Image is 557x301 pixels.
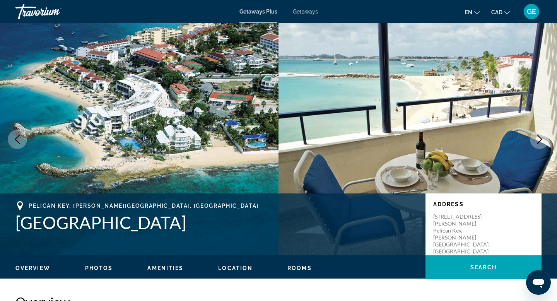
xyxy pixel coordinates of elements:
span: CAD [491,9,502,15]
h1: [GEOGRAPHIC_DATA] [15,212,418,233]
a: Getaways [293,9,318,15]
button: Change currency [491,7,510,18]
button: Next image [530,130,549,149]
span: Rooms [287,265,312,271]
span: Location [218,265,253,271]
span: Overview [15,265,50,271]
button: Photos [85,265,113,272]
iframe: Button to launch messaging window [526,270,551,295]
button: Search [425,255,542,279]
button: User Menu [521,3,542,20]
button: Location [218,265,253,272]
button: Previous image [8,130,27,149]
button: Change language [465,7,480,18]
button: Overview [15,265,50,272]
span: Photos [85,265,113,271]
span: Amenities [147,265,183,271]
p: Address [433,201,534,207]
span: Search [470,264,497,270]
a: Travorium [15,2,93,22]
a: Getaways Plus [239,9,277,15]
span: Pelican Key, [PERSON_NAME][GEOGRAPHIC_DATA], [GEOGRAPHIC_DATA] [29,203,259,209]
button: Amenities [147,265,183,272]
span: GE [527,8,536,15]
p: [STREET_ADDRESS][PERSON_NAME] Pelican Key, [PERSON_NAME][GEOGRAPHIC_DATA], [GEOGRAPHIC_DATA] [433,213,495,255]
button: Rooms [287,265,312,272]
span: en [465,9,472,15]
